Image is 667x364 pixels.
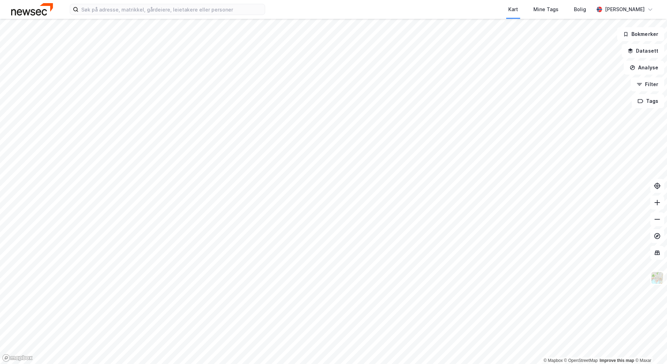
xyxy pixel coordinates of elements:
[574,5,586,14] div: Bolig
[2,354,33,362] a: Mapbox homepage
[631,77,664,91] button: Filter
[632,331,667,364] div: Kontrollprogram for chat
[632,94,664,108] button: Tags
[622,44,664,58] button: Datasett
[651,271,664,285] img: Z
[544,358,563,363] a: Mapbox
[564,358,598,363] a: OpenStreetMap
[533,5,559,14] div: Mine Tags
[11,3,53,15] img: newsec-logo.f6e21ccffca1b3a03d2d.png
[632,331,667,364] iframe: Chat Widget
[600,358,634,363] a: Improve this map
[624,61,664,75] button: Analyse
[508,5,518,14] div: Kart
[605,5,645,14] div: [PERSON_NAME]
[78,4,265,15] input: Søk på adresse, matrikkel, gårdeiere, leietakere eller personer
[617,27,664,41] button: Bokmerker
